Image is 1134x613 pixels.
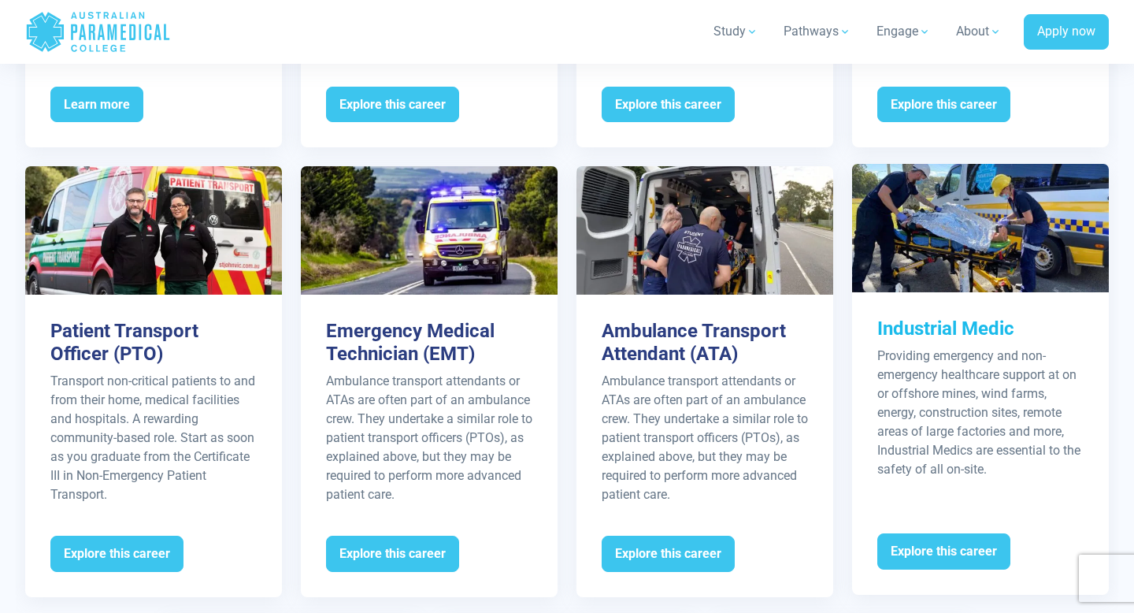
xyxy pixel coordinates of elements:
a: Australian Paramedical College [25,6,171,58]
a: Patient Transport Officer (PTO) Transport non-critical patients to and from their home, medical f... [25,166,282,596]
div: Ambulance transport attendants or ATAs are often part of an ambulance crew. They undertake a simi... [326,372,532,504]
span: Explore this career [877,533,1010,570]
a: Emergency Medical Technician (EMT) Ambulance transport attendants or ATAs are often part of an am... [301,166,558,596]
span: Explore this career [326,536,459,572]
img: Ambulance Transport Attendant (ATA) [576,166,833,295]
a: Ambulance Transport Attendant (ATA) Ambulance transport attendants or ATAs are often part of an a... [576,166,833,596]
div: Ambulance transport attendants or ATAs are often part of an ambulance crew. They undertake a simi... [602,372,808,504]
span: Explore this career [326,87,459,123]
a: Study [704,9,768,54]
a: About [947,9,1011,54]
span: Learn more [50,87,143,123]
a: Apply now [1024,14,1109,50]
div: Transport non-critical patients to and from their home, medical facilities and hospitals. A rewar... [50,372,257,504]
a: Industrial Medic Providing emergency and non-emergency healthcare support at on or offshore mines... [852,164,1109,594]
h3: Ambulance Transport Attendant (ATA) [602,320,808,366]
h3: Industrial Medic [877,318,1084,340]
span: Explore this career [50,536,183,572]
a: Engage [867,9,940,54]
img: Industrial Medic [852,164,1109,292]
div: Providing emergency and non-emergency healthcare support at on or offshore mines, wind farms, ene... [877,347,1084,479]
a: Pathways [774,9,861,54]
span: Explore this career [877,87,1010,123]
img: Emergency Medical Technician (EMT) [301,166,558,295]
span: Explore this career [602,536,735,572]
h3: Patient Transport Officer (PTO) [50,320,257,366]
img: Patient Transport Officer (PTO) [25,166,282,295]
h3: Emergency Medical Technician (EMT) [326,320,532,366]
span: Explore this career [602,87,735,123]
